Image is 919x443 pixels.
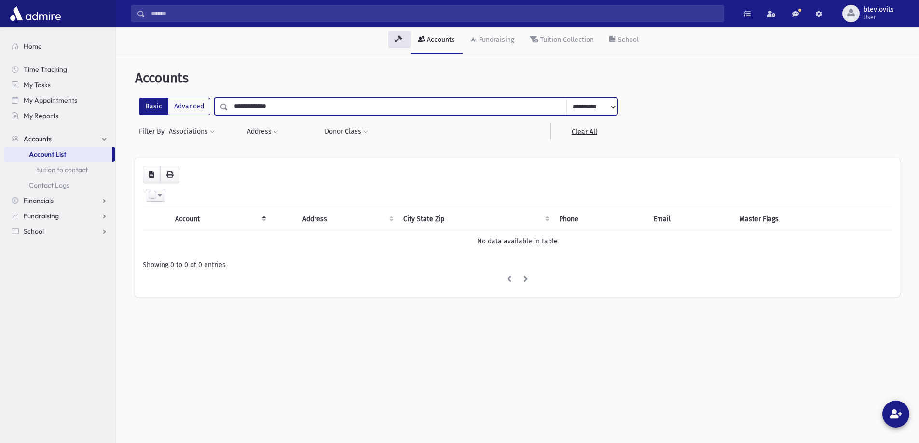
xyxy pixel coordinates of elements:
[398,208,554,230] th: City State Zip : activate to sort column ascending
[4,224,115,239] a: School
[602,27,646,54] a: School
[616,36,639,44] div: School
[4,177,115,193] a: Contact Logs
[463,27,522,54] a: Fundraising
[538,36,594,44] div: Tuition Collection
[425,36,455,44] div: Accounts
[4,39,115,54] a: Home
[4,108,115,123] a: My Reports
[4,77,115,93] a: My Tasks
[8,4,63,23] img: AdmirePro
[168,98,210,115] label: Advanced
[4,162,115,177] a: tuition to contact
[477,36,514,44] div: Fundraising
[24,134,52,143] span: Accounts
[24,227,44,236] span: School
[139,98,210,115] div: FilterModes
[139,98,168,115] label: Basic
[24,65,67,74] span: Time Tracking
[4,147,112,162] a: Account List
[297,208,398,230] th: Address : activate to sort column ascending
[24,42,42,51] span: Home
[143,230,892,253] td: No data available in table
[864,6,894,13] span: btevlovits
[247,123,279,140] button: Address
[29,181,69,189] span: Contact Logs
[24,81,51,89] span: My Tasks
[143,260,892,270] div: Showing 0 to 0 of 0 entries
[4,131,115,147] a: Accounts
[4,93,115,108] a: My Appointments
[4,208,115,224] a: Fundraising
[139,126,168,136] span: Filter By
[145,5,724,22] input: Search
[553,208,648,230] th: Phone
[550,123,617,140] a: Clear All
[324,123,369,140] button: Donor Class
[169,208,271,230] th: Account: activate to sort column descending
[4,62,115,77] a: Time Tracking
[522,27,602,54] a: Tuition Collection
[4,193,115,208] a: Financials
[143,166,161,183] button: CSV
[24,212,59,220] span: Fundraising
[168,123,215,140] button: Associations
[24,111,58,120] span: My Reports
[24,196,54,205] span: Financials
[29,150,66,159] span: Account List
[24,96,77,105] span: My Appointments
[648,208,734,230] th: Email
[734,208,892,230] th: Master Flags
[411,27,463,54] a: Accounts
[160,166,179,183] button: Print
[135,70,189,86] span: Accounts
[864,13,894,21] span: User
